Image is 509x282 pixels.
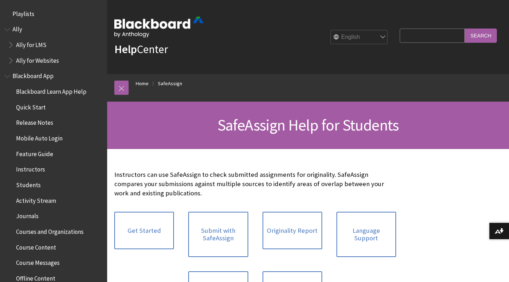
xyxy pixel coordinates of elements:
[16,55,59,64] span: Ally for Websites
[4,24,103,67] nav: Book outline for Anthology Ally Help
[114,42,168,56] a: HelpCenter
[16,39,46,48] span: Ally for LMS
[16,210,39,220] span: Journals
[16,164,45,173] span: Instructors
[16,101,46,111] span: Quick Start
[13,8,34,17] span: Playlists
[13,70,54,80] span: Blackboard App
[16,257,60,267] span: Course Messages
[465,29,497,42] input: Search
[16,241,56,251] span: Course Content
[136,79,149,88] a: Home
[188,212,248,257] a: Submit with SafeAssign
[16,148,53,158] span: Feature Guide
[218,115,399,135] span: SafeAssign Help for Students
[16,132,63,142] span: Mobile Auto Login
[16,195,56,204] span: Activity Stream
[158,79,182,88] a: SafeAssign
[114,170,396,198] p: Instructors can use SafeAssign to check submitted assignments for originality. SafeAssign compare...
[263,212,322,250] a: Originality Report
[16,179,41,189] span: Students
[16,86,86,95] span: Blackboard Learn App Help
[16,272,55,282] span: Offline Content
[114,42,137,56] strong: Help
[16,117,53,127] span: Release Notes
[114,212,174,250] a: Get Started
[4,8,103,20] nav: Book outline for Playlists
[114,17,204,37] img: Blackboard by Anthology
[331,30,388,45] select: Site Language Selector
[13,24,22,33] span: Ally
[16,226,84,235] span: Courses and Organizations
[336,212,396,257] a: Language Support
